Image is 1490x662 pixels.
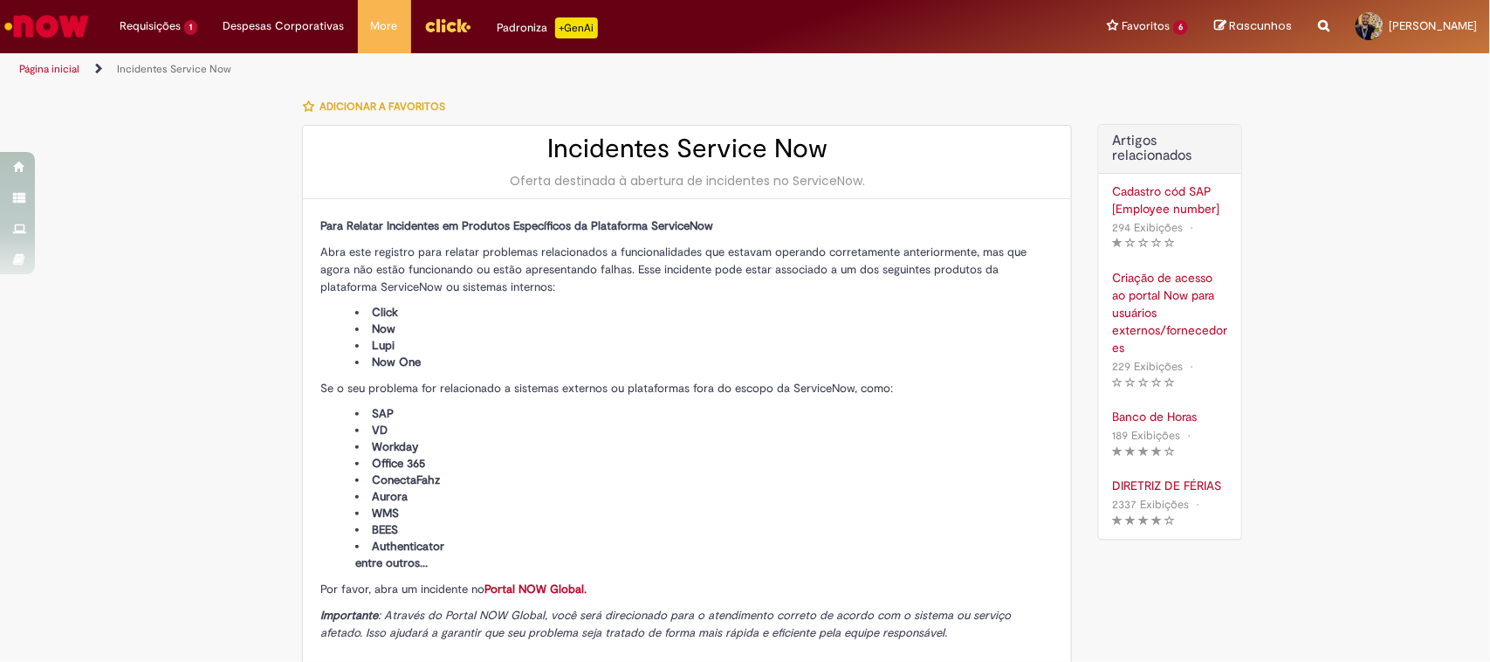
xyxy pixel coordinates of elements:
div: Padroniza [498,17,598,38]
img: ServiceNow [2,9,92,44]
span: • [1192,493,1203,516]
span: Click [372,305,398,320]
strong: Importante [320,608,378,623]
a: Criação de acesso ao portal Now para usuários externos/fornecedores [1112,269,1228,356]
span: • [1186,216,1197,239]
h3: Artigos relacionados [1112,134,1228,164]
span: 229 Exibições [1112,359,1183,374]
p: +GenAi [555,17,598,38]
span: Lupi [372,338,395,353]
span: Aurora [372,489,408,504]
span: Adicionar a Favoritos [319,100,445,114]
a: Incidentes Service Now [117,62,231,76]
div: Oferta destinada à abertura de incidentes no ServiceNow. [320,172,1054,190]
span: [PERSON_NAME] [1389,18,1477,33]
span: Abra este registro para relatar problemas relacionados a funcionalidades que estavam operando cor... [320,245,1027,294]
img: click_logo_yellow_360x200.png [424,12,471,38]
span: Now [372,321,395,336]
span: Para Relatar Incidentes em Produtos Específicos da Plataforma ServiceNow [320,218,713,233]
a: Cadastro cód SAP [Employee number] [1112,183,1228,217]
span: BEES [372,522,398,537]
span: Favoritos [1122,17,1170,35]
span: • [1186,355,1197,378]
ul: Trilhas de página [13,53,980,86]
span: 189 Exibições [1112,428,1180,443]
a: Página inicial [19,62,79,76]
span: Office 365 [372,456,425,471]
span: VD [372,423,388,438]
span: Authenticator [372,539,444,554]
span: 1 [184,20,197,35]
span: SAP [372,406,394,421]
span: • [1184,424,1194,447]
span: Se o seu problema for relacionado a sistemas externos ou plataformas fora do escopo da ServiceNow... [320,381,893,396]
span: 2337 Exibições [1112,497,1189,512]
span: ConectaFahz [372,472,440,487]
span: entre outros... [355,555,428,570]
span: More [371,17,398,35]
span: Now One [372,355,421,369]
span: 6 [1173,20,1188,35]
a: DIRETRIZ DE FÉRIAS [1112,477,1228,494]
button: Adicionar a Favoritos [302,88,455,125]
h2: Incidentes Service Now [320,134,1054,163]
span: 294 Exibições [1112,220,1183,235]
a: Banco de Horas [1112,408,1228,425]
span: : Através do Portal NOW Global, você será direcionado para o atendimento correto de acordo com o ... [320,608,1011,640]
span: Workday [372,439,418,454]
span: Despesas Corporativas [223,17,345,35]
span: WMS [372,506,399,521]
span: Rascunhos [1229,17,1292,34]
span: Requisições [120,17,181,35]
a: Rascunhos [1214,18,1292,35]
span: Por favor, abra um incidente no [320,582,587,596]
a: Portal NOW Global. [484,582,587,596]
